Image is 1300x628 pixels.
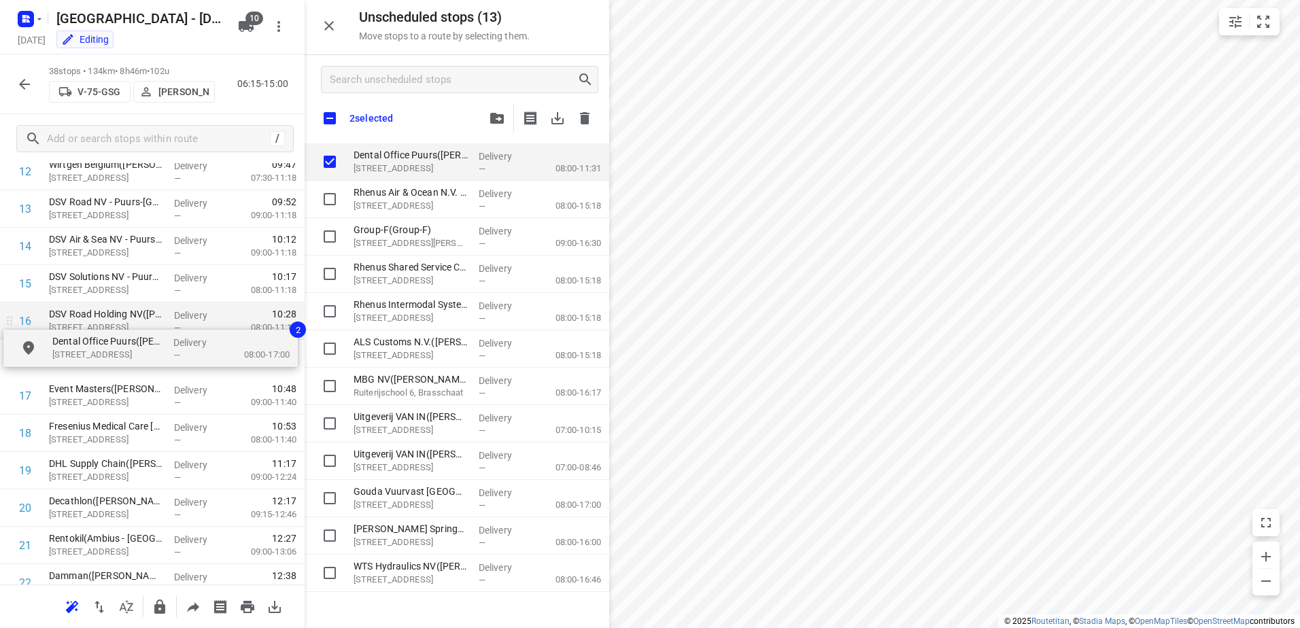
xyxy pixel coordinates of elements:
[270,131,285,146] div: /
[147,66,150,76] span: •
[359,31,530,41] p: Move stops to a route by selecting them.
[12,32,51,48] h5: Project date
[1250,8,1277,35] button: Fit zoom
[58,599,86,612] span: Reoptimize route
[349,113,393,124] p: 2 selected
[61,33,109,46] div: You are currently in edit mode.
[544,105,571,132] span: Download stops
[261,599,288,612] span: Download route
[237,77,294,91] p: 06:15-15:00
[1193,616,1250,626] a: OpenStreetMap
[179,599,207,612] span: Share route
[51,7,227,29] h5: Rename
[577,71,598,88] div: Search
[265,13,292,40] button: More
[1031,616,1070,626] a: Routetitan
[233,13,260,40] button: 10
[517,105,544,132] span: Print shipping labels
[359,10,530,25] h5: Unscheduled stops ( 13 )
[49,65,215,78] p: 38 stops • 134km • 8h46m
[1079,616,1125,626] a: Stadia Maps
[47,128,270,150] input: Add or search stops within route
[86,599,113,612] span: Reverse route
[78,86,120,97] p: V-75-GSG
[113,599,140,612] span: Sort by time window
[1004,616,1295,626] li: © 2025 , © , © © contributors
[146,593,173,621] button: Lock route
[133,81,215,103] button: [PERSON_NAME]
[571,105,598,132] span: Delete stops
[330,69,577,90] input: Search unscheduled stops
[207,599,234,612] span: Print shipping labels
[1135,616,1187,626] a: OpenMapTiles
[234,599,261,612] span: Print route
[49,81,131,103] button: V-75-GSG
[305,143,609,625] div: grid
[1222,8,1249,35] button: Map settings
[158,86,209,97] p: [PERSON_NAME]
[150,66,169,76] span: 102u
[315,12,343,39] button: Close
[245,12,263,25] span: 10
[1219,8,1280,35] div: small contained button group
